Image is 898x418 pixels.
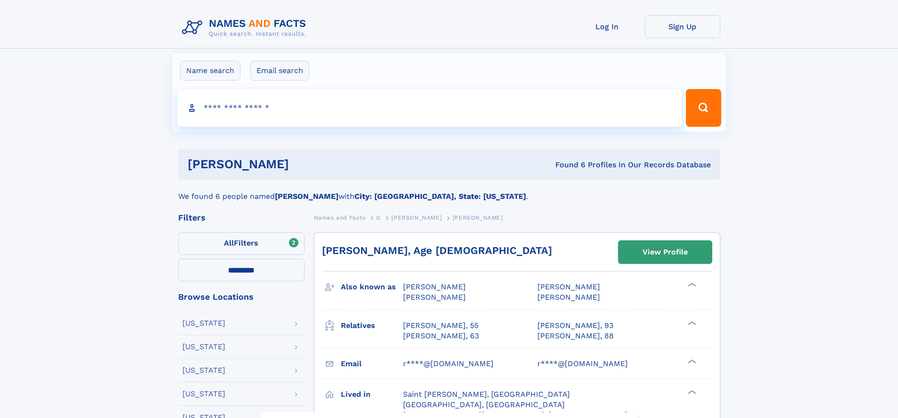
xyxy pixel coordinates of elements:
[314,212,366,223] a: Names and Facts
[180,61,240,81] label: Name search
[685,320,697,326] div: ❯
[178,180,720,202] div: We found 6 people named with .
[403,320,478,331] a: [PERSON_NAME], 55
[182,367,225,374] div: [US_STATE]
[178,293,305,301] div: Browse Locations
[376,214,381,221] span: G
[341,356,403,372] h3: Email
[422,160,711,170] div: Found 6 Profiles In Our Records Database
[685,282,697,288] div: ❯
[376,212,381,223] a: G
[645,15,720,38] a: Sign Up
[322,245,552,256] a: [PERSON_NAME], Age [DEMOGRAPHIC_DATA]
[537,320,613,331] a: [PERSON_NAME], 93
[178,232,305,255] label: Filters
[537,282,600,291] span: [PERSON_NAME]
[403,282,466,291] span: [PERSON_NAME]
[341,279,403,295] h3: Also known as
[403,331,479,341] a: [PERSON_NAME], 63
[182,343,225,351] div: [US_STATE]
[403,293,466,302] span: [PERSON_NAME]
[188,158,422,170] h1: [PERSON_NAME]
[341,386,403,402] h3: Lived in
[537,331,614,341] a: [PERSON_NAME], 88
[569,15,645,38] a: Log In
[250,61,309,81] label: Email search
[391,214,442,221] span: [PERSON_NAME]
[618,241,712,263] a: View Profile
[403,390,570,399] span: Saint [PERSON_NAME], [GEOGRAPHIC_DATA]
[182,390,225,398] div: [US_STATE]
[403,400,565,409] span: [GEOGRAPHIC_DATA], [GEOGRAPHIC_DATA]
[686,89,721,127] button: Search Button
[643,241,688,263] div: View Profile
[685,358,697,364] div: ❯
[341,318,403,334] h3: Relatives
[391,212,442,223] a: [PERSON_NAME]
[453,214,503,221] span: [PERSON_NAME]
[224,238,234,247] span: All
[182,320,225,327] div: [US_STATE]
[537,293,600,302] span: [PERSON_NAME]
[177,89,682,127] input: search input
[178,15,314,41] img: Logo Names and Facts
[178,213,305,222] div: Filters
[685,389,697,395] div: ❯
[354,192,526,201] b: City: [GEOGRAPHIC_DATA], State: [US_STATE]
[275,192,338,201] b: [PERSON_NAME]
